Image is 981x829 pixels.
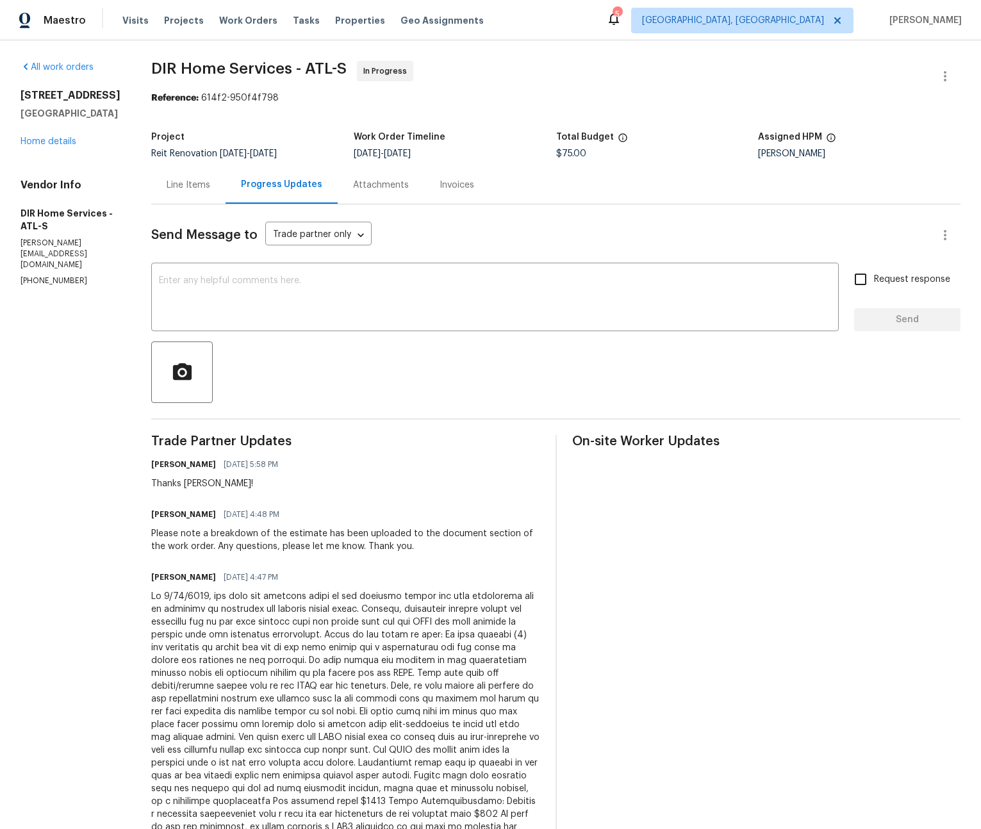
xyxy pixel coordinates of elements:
h6: [PERSON_NAME] [151,508,216,521]
span: - [220,149,277,158]
span: In Progress [363,65,412,78]
span: [GEOGRAPHIC_DATA], [GEOGRAPHIC_DATA] [642,14,824,27]
div: [PERSON_NAME] [758,149,960,158]
span: [DATE] [354,149,381,158]
h5: [GEOGRAPHIC_DATA] [21,107,120,120]
span: $75.00 [556,149,586,158]
span: Geo Assignments [400,14,484,27]
p: [PHONE_NUMBER] [21,275,120,286]
span: [DATE] 4:47 PM [224,571,278,584]
span: The total cost of line items that have been proposed by Opendoor. This sum includes line items th... [618,133,628,149]
span: Projects [164,14,204,27]
div: 5 [613,8,622,21]
p: [PERSON_NAME][EMAIL_ADDRESS][DOMAIN_NAME] [21,238,120,270]
h5: DIR Home Services - ATL-S [21,207,120,233]
span: Properties [335,14,385,27]
span: Work Orders [219,14,277,27]
a: Home details [21,137,76,146]
h4: Vendor Info [21,179,120,192]
h6: [PERSON_NAME] [151,571,216,584]
div: 614f2-950f4f798 [151,92,960,104]
span: Trade Partner Updates [151,435,540,448]
span: [DATE] 4:48 PM [224,508,279,521]
span: On-site Worker Updates [572,435,961,448]
div: Thanks [PERSON_NAME]! [151,477,286,490]
div: Line Items [167,179,210,192]
span: [DATE] [220,149,247,158]
h5: Work Order Timeline [354,133,445,142]
div: Progress Updates [241,178,322,191]
h5: Total Budget [556,133,614,142]
span: Send Message to [151,229,258,242]
a: All work orders [21,63,94,72]
span: DIR Home Services - ATL-S [151,61,347,76]
h5: Project [151,133,185,142]
b: Reference: [151,94,199,103]
span: Maestro [44,14,86,27]
span: The hpm assigned to this work order. [826,133,836,149]
span: [DATE] [384,149,411,158]
span: Request response [874,273,950,286]
span: [DATE] [250,149,277,158]
span: [DATE] 5:58 PM [224,458,278,471]
span: Visits [122,14,149,27]
span: - [354,149,411,158]
div: Attachments [353,179,409,192]
h2: [STREET_ADDRESS] [21,89,120,102]
h6: [PERSON_NAME] [151,458,216,471]
span: [PERSON_NAME] [884,14,962,27]
div: Trade partner only [265,225,372,246]
span: Reit Renovation [151,149,277,158]
span: Tasks [293,16,320,25]
div: Invoices [440,179,474,192]
h5: Assigned HPM [758,133,822,142]
div: Please note a breakdown of the estimate has been uploaded to the document section of the work ord... [151,527,540,553]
